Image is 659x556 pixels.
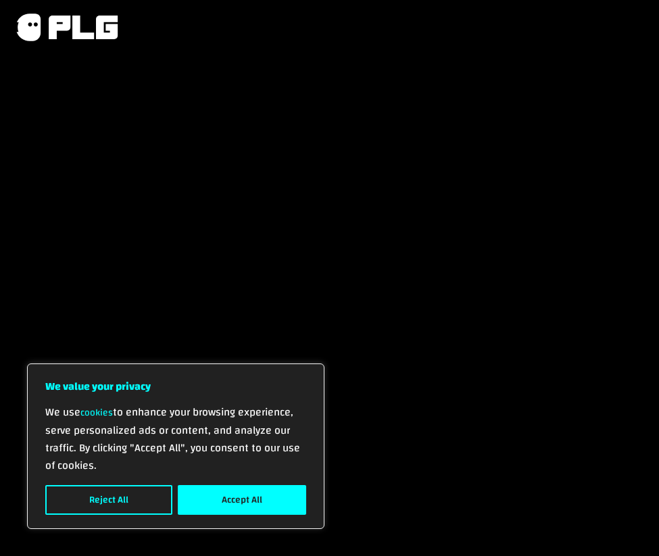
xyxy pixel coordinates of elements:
[178,485,306,515] button: Accept All
[80,404,113,422] a: cookies
[45,485,172,515] button: Reject All
[45,403,306,474] p: We use to enhance your browsing experience, serve personalized ads or content, and analyze our tr...
[27,363,324,529] div: We value your privacy
[45,378,306,395] p: We value your privacy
